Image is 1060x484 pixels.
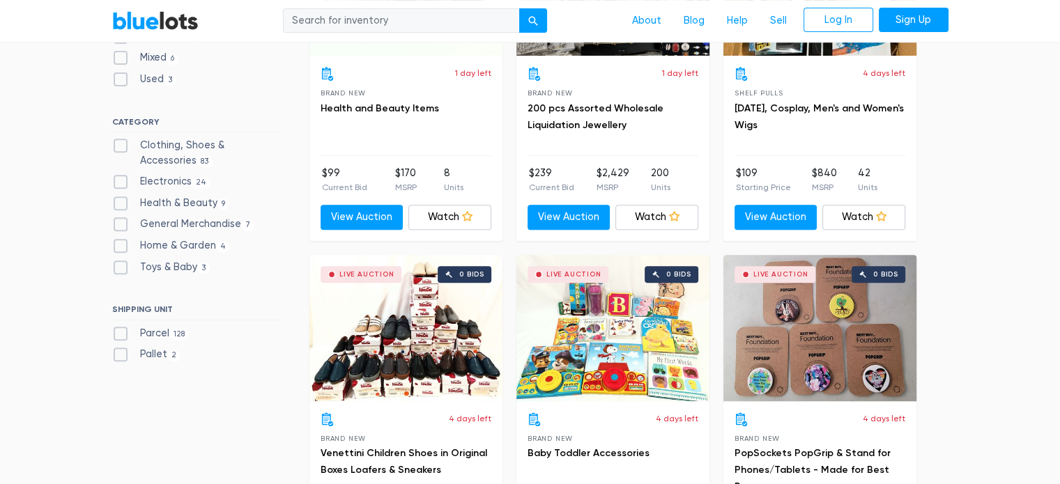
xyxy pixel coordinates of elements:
span: 3 [197,263,210,274]
div: 0 bids [873,271,898,278]
p: Starting Price [736,181,791,194]
p: MSRP [812,181,837,194]
li: 200 [651,166,670,194]
span: Brand New [735,435,780,442]
h6: CATEGORY [112,117,279,132]
label: Parcel [112,326,190,341]
li: $2,429 [596,166,629,194]
li: $239 [529,166,574,194]
span: 128 [169,329,190,340]
p: 1 day left [662,67,698,79]
span: 83 [197,156,213,167]
a: Sell [759,8,798,34]
a: Health and Beauty Items [321,102,439,114]
span: Shelf Pulls [735,89,783,97]
p: 4 days left [863,412,905,425]
a: Venettini Children Shoes in Original Boxes Loafers & Sneakers [321,447,487,476]
p: Units [651,181,670,194]
span: 7 [241,220,255,231]
p: 4 days left [656,412,698,425]
label: Home & Garden [112,238,231,253]
p: 4 days left [863,67,905,79]
span: 6 [167,54,179,65]
a: Watch [408,205,491,230]
p: 4 days left [449,412,491,425]
span: 9 [217,198,230,210]
a: Sign Up [879,8,948,33]
p: Units [444,181,463,194]
a: View Auction [321,205,404,230]
span: 24 [192,177,211,188]
a: Live Auction 0 bids [516,255,709,401]
div: 0 bids [666,271,691,278]
li: 42 [858,166,877,194]
p: Current Bid [322,181,367,194]
li: $109 [736,166,791,194]
div: Live Auction [753,271,808,278]
a: [DATE], Cosplay, Men's and Women's Wigs [735,102,904,131]
li: $99 [322,166,367,194]
label: Pallet [112,347,181,362]
label: Toys & Baby [112,260,210,275]
a: Help [716,8,759,34]
a: View Auction [735,205,817,230]
span: Brand New [321,89,366,97]
input: Search for inventory [283,8,520,33]
a: Live Auction 0 bids [309,255,502,401]
div: Live Auction [546,271,601,278]
a: About [621,8,673,34]
span: Brand New [528,89,573,97]
a: View Auction [528,205,610,230]
li: $170 [394,166,416,194]
a: Baby Toddler Accessories [528,447,650,459]
span: 4 [216,241,231,252]
label: Mixed [112,50,179,65]
li: 8 [444,166,463,194]
label: Electronics [112,174,211,189]
label: Health & Beauty [112,196,230,211]
a: Log In [804,8,873,33]
label: Clothing, Shoes & Accessories [112,138,279,168]
div: Live Auction [339,271,394,278]
p: 1 day left [455,67,491,79]
div: 0 bids [459,271,484,278]
a: Blog [673,8,716,34]
span: Brand New [321,435,366,442]
a: Watch [822,205,905,230]
a: Live Auction 0 bids [723,255,916,401]
label: General Merchandise [112,217,255,232]
span: 2 [167,350,181,361]
p: Current Bid [529,181,574,194]
p: MSRP [596,181,629,194]
span: 3 [164,75,177,86]
label: Used [112,72,177,87]
a: Watch [615,205,698,230]
a: 200 pcs Assorted Wholesale Liquidation Jewellery [528,102,663,131]
p: Units [858,181,877,194]
h6: SHIPPING UNIT [112,304,279,320]
li: $840 [812,166,837,194]
a: BlueLots [112,10,199,31]
span: Brand New [528,435,573,442]
p: MSRP [394,181,416,194]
